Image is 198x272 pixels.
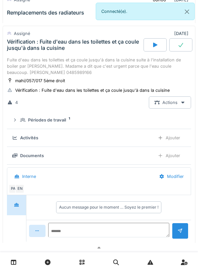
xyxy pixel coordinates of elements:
[180,3,194,20] button: Close
[96,3,195,20] div: Connecté(e).
[153,170,189,183] div: Modifier
[15,99,18,106] div: 4
[22,173,36,180] div: Interne
[152,150,186,162] div: Ajouter
[7,57,191,76] div: Fuite d'eau dans les toilettes et ça coule jusqu'à dans la cuisine suite à l'installation de boil...
[20,135,38,141] div: Activités
[152,132,186,144] div: Ajouter
[15,184,24,193] div: EN
[14,30,30,37] div: Assigné
[174,30,191,37] div: [DATE]
[10,150,188,162] summary: DocumentsAjouter
[15,78,65,84] div: mahi/057/017 5ème droit
[149,96,191,109] div: Actions
[7,39,142,51] div: Vérification : Fuite d'eau dans les toilettes et ça coule jusqu'à dans la cuisine
[10,114,188,126] summary: Périodes de travail1
[28,117,66,123] div: Périodes de travail
[7,9,84,16] div: Remplacements des radiateurs
[15,87,170,93] div: Vérification : Fuite d'eau dans les toilettes et ça coule jusqu'à dans la cuisine
[10,132,188,144] summary: ActivitésAjouter
[20,153,44,159] div: Documents
[59,204,158,210] div: Aucun message pour le moment … Soyez le premier !
[9,184,18,193] div: PA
